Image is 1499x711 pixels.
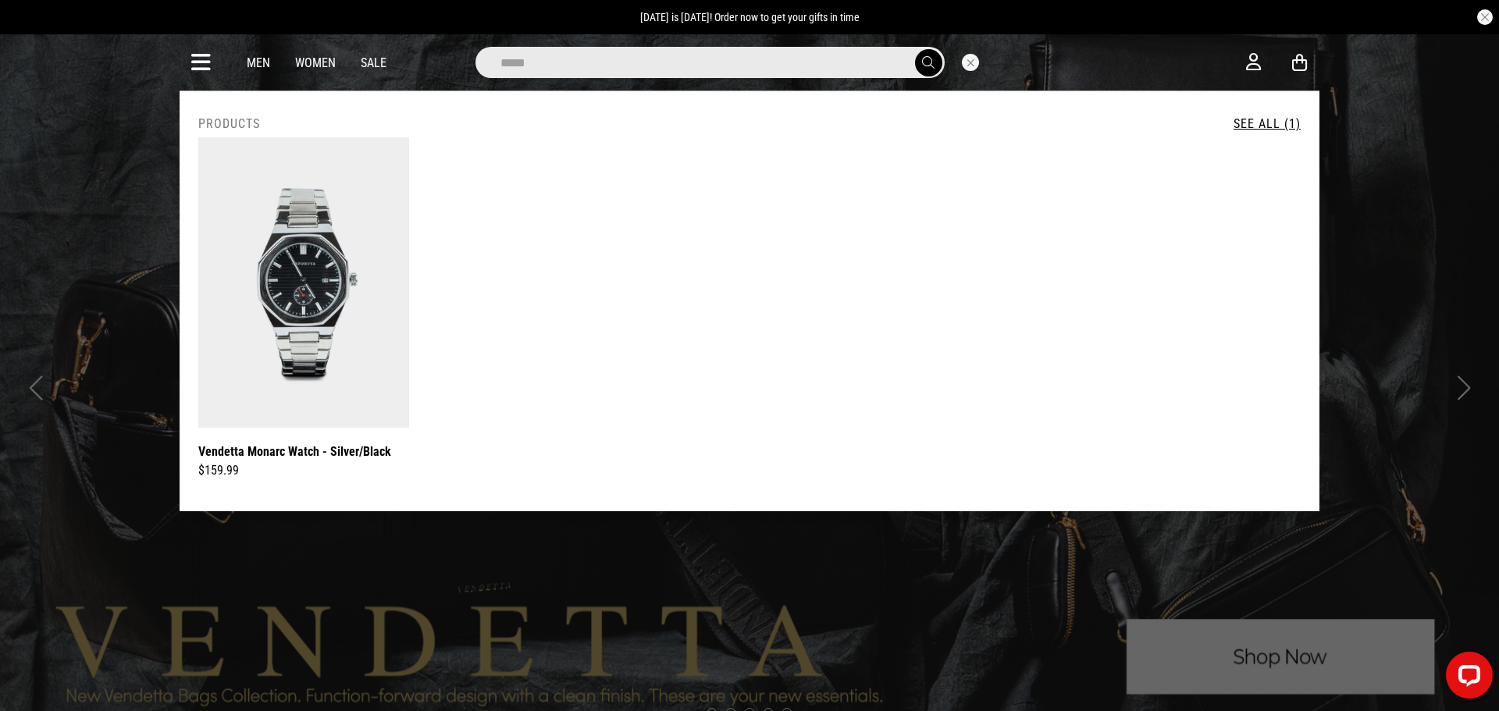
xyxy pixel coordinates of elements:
[198,116,260,131] h2: Products
[198,442,391,461] a: Vendetta Monarc Watch - Silver/Black
[1433,645,1499,711] iframe: LiveChat chat widget
[295,55,336,70] a: Women
[640,11,860,23] span: [DATE] is [DATE]! Order now to get your gifts in time
[198,461,409,480] div: $159.99
[361,55,386,70] a: Sale
[247,55,270,70] a: Men
[1234,116,1301,131] a: See All (1)
[962,54,979,71] button: Close search
[198,137,409,428] img: Vendetta Monarc Watch - Silver/black in Silver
